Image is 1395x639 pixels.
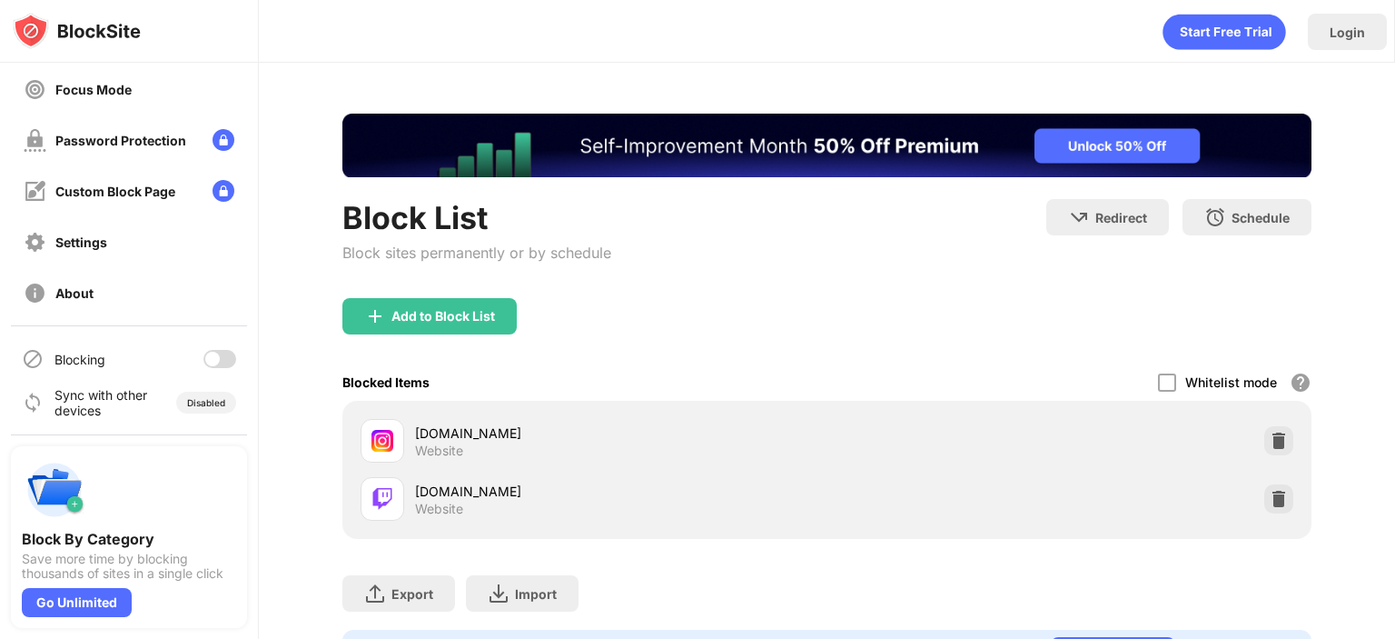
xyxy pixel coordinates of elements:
[342,199,611,236] div: Block List
[1185,374,1277,390] div: Whitelist mode
[371,488,393,510] img: favicons
[391,586,433,602] div: Export
[22,392,44,414] img: sync-icon.svg
[55,82,132,97] div: Focus Mode
[22,588,132,617] div: Go Unlimited
[187,397,225,408] div: Disabled
[55,235,107,250] div: Settings
[22,457,87,523] img: push-categories.svg
[342,374,430,390] div: Blocked Items
[22,552,236,581] div: Save more time by blocking thousands of sites in a single click
[391,309,495,324] div: Add to Block List
[24,129,46,152] img: password-protection-off.svg
[55,285,94,301] div: About
[213,180,234,202] img: lock-menu.svg
[415,443,463,459] div: Website
[213,129,234,151] img: lock-menu.svg
[1095,210,1147,225] div: Redirect
[371,430,393,452] img: favicons
[24,282,46,305] img: about-off.svg
[24,180,46,203] img: customize-block-page-off.svg
[55,133,186,148] div: Password Protection
[24,231,46,254] img: settings-off.svg
[22,530,236,548] div: Block By Category
[342,114,1311,177] iframe: Banner
[415,501,463,517] div: Website
[54,352,105,367] div: Blocking
[55,184,175,199] div: Custom Block Page
[54,387,148,418] div: Sync with other devices
[24,78,46,101] img: focus-off.svg
[1330,25,1365,40] div: Login
[342,244,611,262] div: Block sites permanently or by schedule
[415,424,826,443] div: [DOMAIN_NAME]
[1232,210,1290,225] div: Schedule
[13,13,141,49] img: logo-blocksite.svg
[22,348,44,370] img: blocking-icon.svg
[415,482,826,501] div: [DOMAIN_NAME]
[1162,14,1286,50] div: animation
[515,586,557,602] div: Import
